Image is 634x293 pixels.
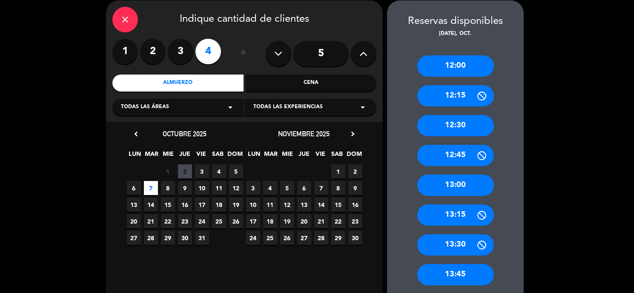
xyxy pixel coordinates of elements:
div: Almuerzo [112,75,244,92]
div: [DATE], oct. [387,30,524,38]
span: JUE [297,149,311,163]
span: 14 [314,198,328,212]
span: 13 [297,198,311,212]
span: 3 [246,181,260,195]
span: Todas las experiencias [253,103,323,112]
span: VIE [195,149,209,163]
div: 12:45 [417,145,494,166]
span: 22 [331,214,345,228]
span: DOM [228,149,242,163]
span: 21 [314,214,328,228]
div: 13:30 [417,234,494,256]
span: 20 [297,214,311,228]
div: 13:15 [417,204,494,226]
span: Todas las áreas [121,103,169,112]
span: 13 [127,198,141,212]
label: 4 [195,39,221,64]
span: MIE [161,149,175,163]
span: MIE [281,149,295,163]
span: 2 [178,164,192,178]
i: chevron_right [348,129,357,138]
span: 17 [195,198,209,212]
span: 1 [331,164,345,178]
span: 9 [348,181,362,195]
span: 16 [348,198,362,212]
span: 27 [127,231,141,245]
div: 13:00 [417,175,494,196]
div: Reservas disponibles [387,13,524,30]
span: 11 [263,198,277,212]
span: 29 [161,231,175,245]
span: 3 [195,164,209,178]
span: 5 [280,181,294,195]
span: JUE [178,149,192,163]
span: 18 [212,198,226,212]
div: 12:00 [417,55,494,77]
div: Cena [246,75,377,92]
span: 20 [127,214,141,228]
span: 11 [212,181,226,195]
span: 19 [280,214,294,228]
label: 1 [112,39,138,64]
div: 12:30 [417,115,494,136]
span: 6 [127,181,141,195]
span: 10 [246,198,260,212]
span: 29 [331,231,345,245]
span: LUN [128,149,142,163]
span: 27 [297,231,311,245]
span: octubre 2025 [163,129,207,138]
span: 8 [161,181,175,195]
i: chevron_left [132,129,141,138]
span: 12 [229,181,243,195]
i: close [120,14,130,25]
span: 31 [195,231,209,245]
span: 18 [263,214,277,228]
span: 8 [331,181,345,195]
span: 23 [178,214,192,228]
span: SAB [211,149,225,163]
div: 13:45 [417,264,494,285]
span: 22 [161,214,175,228]
span: 5 [229,164,243,178]
span: noviembre 2025 [278,129,330,138]
span: 19 [229,198,243,212]
span: 30 [178,231,192,245]
span: MAR [264,149,278,163]
span: 7 [314,181,328,195]
span: 7 [144,181,158,195]
span: 16 [178,198,192,212]
span: 6 [297,181,311,195]
div: 12:15 [417,85,494,106]
span: 24 [195,214,209,228]
div: ó [230,39,257,69]
span: 21 [144,214,158,228]
span: 4 [263,181,277,195]
span: 2 [348,164,362,178]
span: 4 [212,164,226,178]
span: 17 [246,214,260,228]
span: 30 [348,231,362,245]
span: 28 [314,231,328,245]
span: 25 [263,231,277,245]
span: 25 [212,214,226,228]
label: 3 [168,39,193,64]
span: 15 [331,198,345,212]
span: 9 [178,181,192,195]
span: 26 [280,231,294,245]
i: arrow_drop_down [358,102,368,112]
span: 28 [144,231,158,245]
span: 12 [280,198,294,212]
span: 14 [144,198,158,212]
span: 26 [229,214,243,228]
label: 2 [140,39,166,64]
span: 23 [348,214,362,228]
span: MAR [145,149,159,163]
span: 24 [246,231,260,245]
i: arrow_drop_down [225,102,235,112]
span: 15 [161,198,175,212]
span: SAB [330,149,344,163]
span: LUN [247,149,261,163]
span: 10 [195,181,209,195]
span: 1 [161,164,175,178]
span: VIE [314,149,328,163]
